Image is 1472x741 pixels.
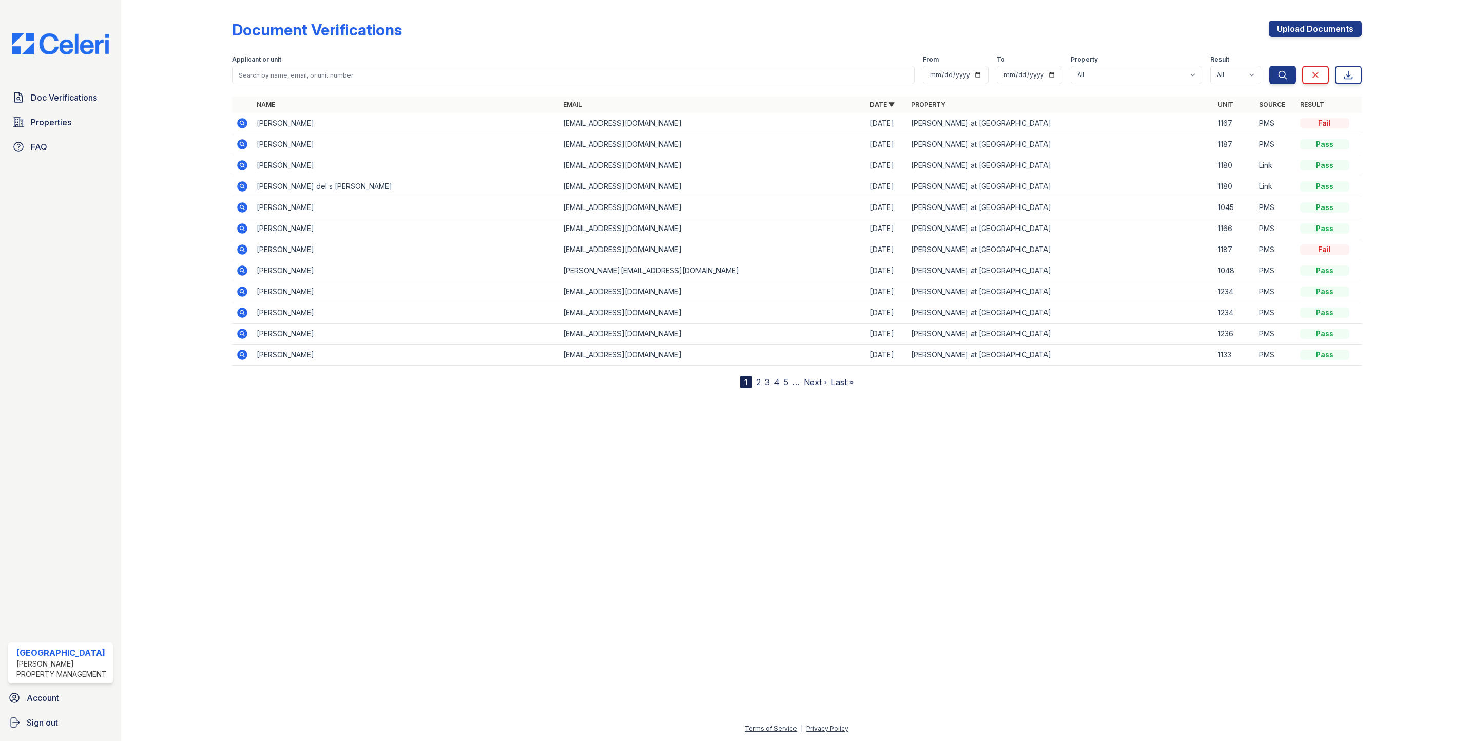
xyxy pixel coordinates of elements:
[866,176,907,197] td: [DATE]
[1255,176,1296,197] td: Link
[1300,350,1349,360] div: Pass
[253,345,559,366] td: [PERSON_NAME]
[784,377,788,387] a: 5
[870,101,895,108] a: Date ▼
[1210,55,1229,64] label: Result
[1300,181,1349,192] div: Pass
[866,155,907,176] td: [DATE]
[1269,21,1362,37] a: Upload Documents
[232,55,281,64] label: Applicant or unit
[907,176,1214,197] td: [PERSON_NAME] at [GEOGRAPHIC_DATA]
[765,377,770,387] a: 3
[1255,302,1296,324] td: PMS
[1300,223,1349,234] div: Pass
[1300,308,1349,318] div: Pass
[1300,244,1349,255] div: Fail
[1214,155,1255,176] td: 1180
[253,218,559,239] td: [PERSON_NAME]
[559,113,866,134] td: [EMAIL_ADDRESS][DOMAIN_NAME]
[866,218,907,239] td: [DATE]
[1255,281,1296,302] td: PMS
[831,377,854,387] a: Last »
[740,376,752,388] div: 1
[559,324,866,345] td: [EMAIL_ADDRESS][DOMAIN_NAME]
[253,302,559,324] td: [PERSON_NAME]
[253,155,559,176] td: [PERSON_NAME]
[1071,55,1098,64] label: Property
[27,716,58,729] span: Sign out
[232,21,402,39] div: Document Verifications
[1255,197,1296,218] td: PMS
[792,376,800,388] span: …
[866,324,907,345] td: [DATE]
[1214,197,1255,218] td: 1045
[559,281,866,302] td: [EMAIL_ADDRESS][DOMAIN_NAME]
[16,659,109,679] div: [PERSON_NAME] Property Management
[1300,160,1349,170] div: Pass
[563,101,582,108] a: Email
[804,377,827,387] a: Next ›
[1214,281,1255,302] td: 1234
[866,197,907,218] td: [DATE]
[1255,260,1296,281] td: PMS
[253,176,559,197] td: [PERSON_NAME] del s [PERSON_NAME]
[1255,345,1296,366] td: PMS
[866,302,907,324] td: [DATE]
[907,134,1214,155] td: [PERSON_NAME] at [GEOGRAPHIC_DATA]
[1300,139,1349,149] div: Pass
[253,113,559,134] td: [PERSON_NAME]
[1214,324,1255,345] td: 1236
[559,155,866,176] td: [EMAIL_ADDRESS][DOMAIN_NAME]
[559,176,866,197] td: [EMAIL_ADDRESS][DOMAIN_NAME]
[1214,302,1255,324] td: 1234
[559,345,866,366] td: [EMAIL_ADDRESS][DOMAIN_NAME]
[907,197,1214,218] td: [PERSON_NAME] at [GEOGRAPHIC_DATA]
[31,91,97,104] span: Doc Verifications
[907,260,1214,281] td: [PERSON_NAME] at [GEOGRAPHIC_DATA]
[1300,265,1349,276] div: Pass
[997,55,1005,64] label: To
[31,141,47,153] span: FAQ
[1255,218,1296,239] td: PMS
[923,55,939,64] label: From
[907,345,1214,366] td: [PERSON_NAME] at [GEOGRAPHIC_DATA]
[1300,118,1349,128] div: Fail
[1259,101,1285,108] a: Source
[756,377,761,387] a: 2
[801,725,803,732] div: |
[1300,329,1349,339] div: Pass
[31,116,71,128] span: Properties
[4,712,117,733] a: Sign out
[559,218,866,239] td: [EMAIL_ADDRESS][DOMAIN_NAME]
[232,66,915,84] input: Search by name, email, or unit number
[907,239,1214,260] td: [PERSON_NAME] at [GEOGRAPHIC_DATA]
[559,302,866,324] td: [EMAIL_ADDRESS][DOMAIN_NAME]
[27,692,59,704] span: Account
[1214,239,1255,260] td: 1187
[806,725,848,732] a: Privacy Policy
[4,688,117,708] a: Account
[866,281,907,302] td: [DATE]
[1300,202,1349,213] div: Pass
[253,134,559,155] td: [PERSON_NAME]
[8,112,113,132] a: Properties
[559,197,866,218] td: [EMAIL_ADDRESS][DOMAIN_NAME]
[8,87,113,108] a: Doc Verifications
[1214,218,1255,239] td: 1166
[745,725,797,732] a: Terms of Service
[1255,155,1296,176] td: Link
[1214,176,1255,197] td: 1180
[1214,113,1255,134] td: 1167
[4,33,117,54] img: CE_Logo_Blue-a8612792a0a2168367f1c8372b55b34899dd931a85d93a1a3d3e32e68fde9ad4.png
[1300,101,1324,108] a: Result
[1300,287,1349,297] div: Pass
[253,239,559,260] td: [PERSON_NAME]
[907,324,1214,345] td: [PERSON_NAME] at [GEOGRAPHIC_DATA]
[8,137,113,157] a: FAQ
[559,260,866,281] td: [PERSON_NAME][EMAIL_ADDRESS][DOMAIN_NAME]
[866,260,907,281] td: [DATE]
[907,155,1214,176] td: [PERSON_NAME] at [GEOGRAPHIC_DATA]
[1214,345,1255,366] td: 1133
[907,281,1214,302] td: [PERSON_NAME] at [GEOGRAPHIC_DATA]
